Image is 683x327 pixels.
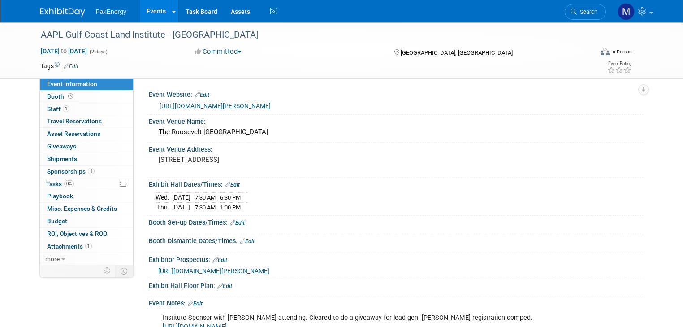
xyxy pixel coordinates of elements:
span: Staff [47,105,69,113]
a: Edit [225,182,240,188]
span: Search [577,9,597,15]
a: Tasks0% [40,178,133,190]
div: The Roosevelt [GEOGRAPHIC_DATA] [156,125,636,139]
span: Asset Reservations [47,130,100,137]
td: Toggle Event Tabs [115,265,133,277]
div: Exhibitor Prospectus: [149,253,643,265]
div: AAPL Gulf Coast Land Institute - [GEOGRAPHIC_DATA] [38,27,582,43]
div: Event Rating [607,61,631,66]
button: Committed [191,47,245,57]
span: 1 [85,243,92,249]
a: Sponsorships1 [40,166,133,178]
span: Misc. Expenses & Credits [47,205,117,212]
span: Playbook [47,192,73,200]
a: Edit [195,92,209,98]
span: 1 [88,168,95,174]
span: Tasks [46,180,74,187]
div: In-Person [611,48,632,55]
a: Event Information [40,78,133,90]
span: [DATE] [DATE] [40,47,87,55]
span: to [60,48,68,55]
a: Playbook [40,190,133,202]
td: Thu. [156,203,172,212]
span: [GEOGRAPHIC_DATA], [GEOGRAPHIC_DATA] [401,49,513,56]
a: Travel Reservations [40,115,133,127]
a: [URL][DOMAIN_NAME][PERSON_NAME] [158,267,269,275]
a: ROI, Objectives & ROO [40,228,133,240]
a: Asset Reservations [40,128,133,140]
div: Booth Dismantle Dates/Times: [149,234,643,246]
span: Shipments [47,155,77,162]
td: [DATE] [172,193,190,203]
a: Misc. Expenses & Credits [40,203,133,215]
div: Event Venue Address: [149,143,643,154]
span: Budget [47,218,67,225]
div: Booth Set-up Dates/Times: [149,216,643,227]
span: Attachments [47,243,92,250]
a: [URL][DOMAIN_NAME][PERSON_NAME] [160,102,271,109]
a: Budget [40,215,133,227]
a: Search [565,4,606,20]
a: Edit [230,220,245,226]
span: (2 days) [89,49,108,55]
span: Booth [47,93,75,100]
div: Event Notes: [149,296,643,308]
span: PakEnergy [96,8,126,15]
a: Shipments [40,153,133,165]
a: Edit [64,63,78,70]
a: Edit [217,283,232,289]
div: Exhibit Hall Floor Plan: [149,279,643,291]
pre: [STREET_ADDRESS] [159,156,345,164]
span: more [45,255,60,262]
span: 7:30 AM - 1:00 PM [195,204,241,211]
div: Event Website: [149,88,643,100]
span: 0% [64,180,74,187]
a: Edit [212,257,227,263]
a: Booth [40,91,133,103]
img: Mary Walker [618,3,635,20]
span: 1 [63,105,69,112]
div: Event Format [545,47,632,60]
span: 7:30 AM - 6:30 PM [195,194,241,201]
a: Staff1 [40,103,133,115]
span: Travel Reservations [47,118,102,125]
span: Booth not reserved yet [66,93,75,100]
a: Attachments1 [40,240,133,253]
img: Format-Inperson.png [601,48,610,55]
span: ROI, Objectives & ROO [47,230,107,237]
td: [DATE] [172,203,190,212]
td: Wed. [156,193,172,203]
span: Sponsorships [47,168,95,175]
a: Edit [188,301,203,307]
span: Giveaways [47,143,76,150]
a: more [40,253,133,265]
span: Event Information [47,80,97,87]
div: Event Venue Name: [149,115,643,126]
a: Edit [240,238,255,244]
a: Giveaways [40,140,133,153]
td: Tags [40,61,78,70]
td: Personalize Event Tab Strip [99,265,115,277]
img: ExhibitDay [40,8,85,17]
div: Exhibit Hall Dates/Times: [149,178,643,189]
